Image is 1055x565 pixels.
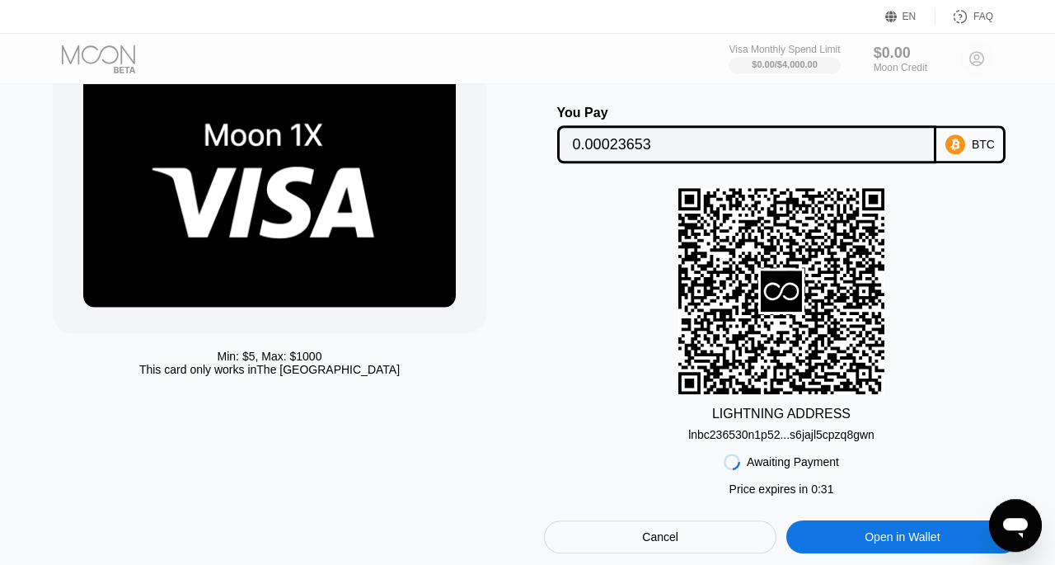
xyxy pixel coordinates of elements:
[139,363,400,376] div: This card only works in The [GEOGRAPHIC_DATA]
[935,8,993,25] div: FAQ
[544,106,1019,163] div: You PayBTC
[903,11,917,22] div: EN
[688,428,874,441] div: lnbc236530n1p52...s6jajl5cpzq8gwn
[557,106,937,120] div: You Pay
[712,407,851,421] div: LIGHTNING ADDRESS
[218,350,322,363] div: Min: $ 5 , Max: $ 1000
[786,520,1019,553] div: Open in Wallet
[972,138,995,151] div: BTC
[752,59,818,69] div: $0.00 / $4,000.00
[865,530,940,544] div: Open in Wallet
[885,8,935,25] div: EN
[747,455,839,468] div: Awaiting Payment
[544,520,776,553] div: Cancel
[642,530,678,544] div: Cancel
[973,11,993,22] div: FAQ
[811,483,833,496] span: 0 : 31
[729,483,834,496] div: Price expires in
[729,44,840,73] div: Visa Monthly Spend Limit$0.00/$4,000.00
[989,499,1042,552] iframe: Button to launch messaging window
[688,421,874,441] div: lnbc236530n1p52...s6jajl5cpzq8gwn
[729,44,840,55] div: Visa Monthly Spend Limit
